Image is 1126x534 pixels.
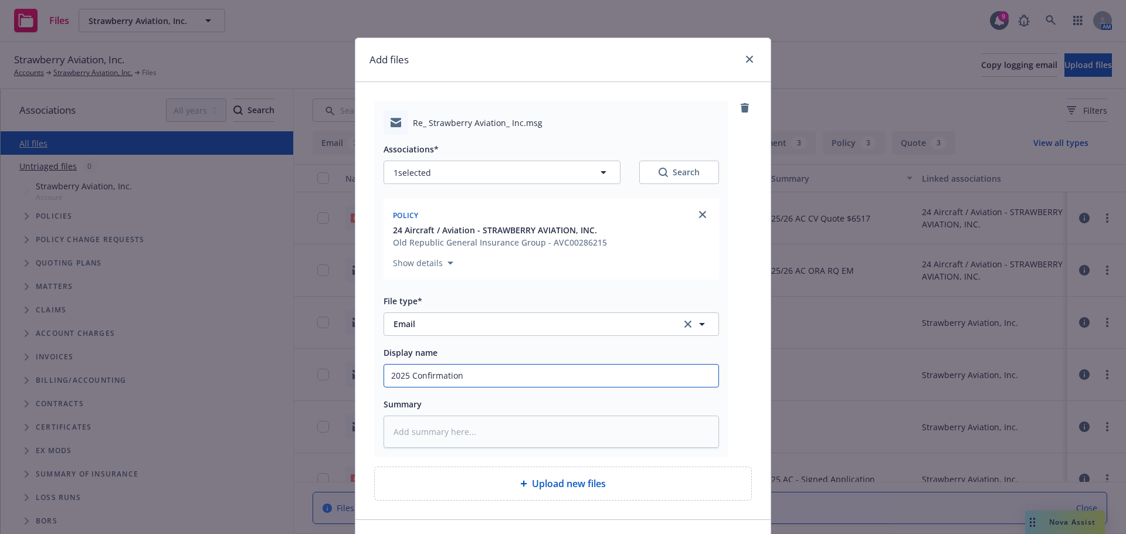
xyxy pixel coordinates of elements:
[413,117,542,129] span: Re_ Strawberry Aviation_ Inc.msg
[369,52,409,67] h1: Add files
[393,236,607,249] div: Old Republic General Insurance Group - AVC00286215
[394,166,431,179] span: 1 selected
[384,347,437,358] span: Display name
[393,224,607,236] button: 24 Aircraft / Aviation - STRAWBERRY AVIATION, INC.
[384,295,422,307] span: File type*
[393,224,597,236] span: 24 Aircraft / Aviation - STRAWBERRY AVIATION, INC.
[384,365,718,387] input: Add display name here...
[659,168,668,177] svg: Search
[388,256,458,270] button: Show details
[393,210,419,220] span: Policy
[384,399,422,410] span: Summary
[394,318,665,330] span: Email
[532,477,606,491] span: Upload new files
[696,208,710,222] a: close
[374,467,752,501] div: Upload new files
[738,101,752,115] a: remove
[384,161,620,184] button: 1selected
[384,144,439,155] span: Associations*
[659,166,700,178] div: Search
[384,312,719,336] button: Emailclear selection
[681,317,695,331] a: clear selection
[742,52,757,66] a: close
[639,161,719,184] button: SearchSearch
